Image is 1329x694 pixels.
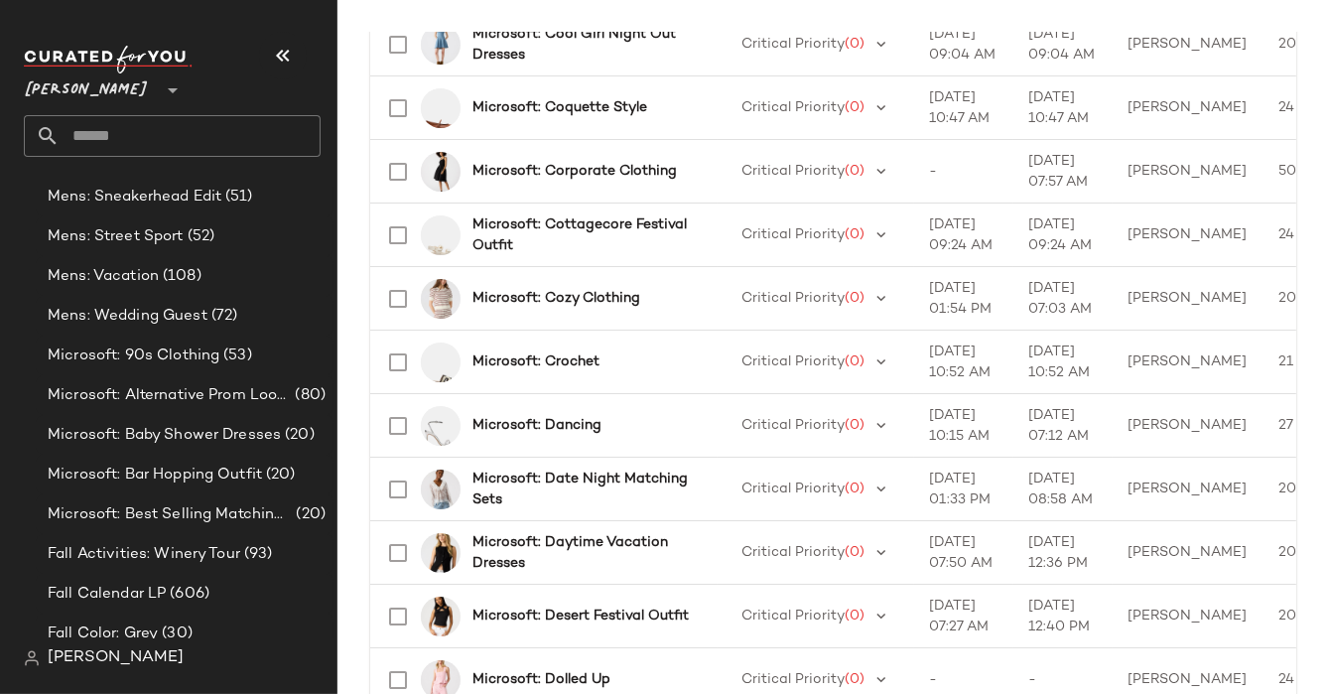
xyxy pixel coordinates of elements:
[1013,13,1113,76] td: [DATE] 09:04 AM
[24,650,40,666] img: svg%3e
[1013,394,1113,458] td: [DATE] 07:12 AM
[914,267,1013,331] td: [DATE] 01:54 PM
[1113,76,1263,140] td: [PERSON_NAME]
[741,227,845,242] span: Critical Priority
[741,672,845,687] span: Critical Priority
[48,225,184,248] span: Mens: Street Sport
[48,623,158,645] span: Fall Color: Grey
[741,354,845,369] span: Critical Priority
[1013,267,1113,331] td: [DATE] 07:03 AM
[1113,267,1263,331] td: [PERSON_NAME]
[845,227,864,242] span: (0)
[472,288,640,309] b: Microsoft: Cozy Clothing
[845,545,864,560] span: (0)
[914,458,1013,521] td: [DATE] 01:33 PM
[472,351,599,372] b: Microsoft: Crochet
[184,225,215,248] span: (52)
[421,597,461,636] img: STEVEMADDEN_APPAREL_BP105500_BLACK_1139.jpg
[1013,76,1113,140] td: [DATE] 10:47 AM
[845,418,864,433] span: (0)
[292,503,326,526] span: (20)
[914,585,1013,648] td: [DATE] 07:27 AM
[221,186,253,208] span: (51)
[48,305,207,328] span: Mens: Wedding Guest
[845,164,864,179] span: (0)
[472,214,694,256] b: Microsoft: Cottagecore Festival Outfit
[421,152,461,192] img: STEVEMADDEN_APPAREL_BP108592_BLACK_1978.jpg
[166,583,209,606] span: (606)
[472,606,689,626] b: Microsoft: Desert Festival Outfit
[48,583,166,606] span: Fall Calendar LP
[472,415,601,436] b: Microsoft: Dancing
[159,265,201,288] span: (108)
[914,331,1013,394] td: [DATE] 10:52 AM
[1113,204,1263,267] td: [PERSON_NAME]
[48,464,262,486] span: Microsoft: Bar Hopping Outfit
[1113,521,1263,585] td: [PERSON_NAME]
[741,164,845,179] span: Critical Priority
[421,25,461,65] img: STEVEMADDEN_APPAREL_BP208487_AMALFI-WASH_17478.jpg
[914,76,1013,140] td: [DATE] 10:47 AM
[472,24,694,66] b: Microsoft: Cool Girl Night Out Dresses
[914,521,1013,585] td: [DATE] 07:50 AM
[262,464,296,486] span: (20)
[472,97,647,118] b: Microsoft: Coquette Style
[421,406,461,446] img: STEVEMADDEN_SHOES_JYPSEY_SILVER-LEATHER.jpg
[24,68,149,103] span: [PERSON_NAME]
[1013,585,1113,648] td: [DATE] 12:40 PM
[207,305,238,328] span: (72)
[240,543,273,566] span: (93)
[1113,585,1263,648] td: [PERSON_NAME]
[845,291,864,306] span: (0)
[1113,331,1263,394] td: [PERSON_NAME]
[1013,140,1113,204] td: [DATE] 07:57 AM
[914,394,1013,458] td: [DATE] 10:15 AM
[48,265,159,288] span: Mens: Vacation
[421,279,461,319] img: STEVEMADDEN_APPAREL_BP206858_BABYS-BREATH-MULTI_15100.jpg
[1113,140,1263,204] td: [PERSON_NAME]
[845,609,864,624] span: (0)
[741,100,845,115] span: Critical Priority
[741,482,845,496] span: Critical Priority
[845,100,864,115] span: (0)
[741,418,845,433] span: Critical Priority
[48,503,292,526] span: Microsoft: Best Selling Matching Sets
[914,13,1013,76] td: [DATE] 09:04 AM
[48,186,221,208] span: Mens: Sneakerhead Edit
[845,672,864,687] span: (0)
[281,424,315,447] span: (20)
[48,424,281,447] span: Microsoft: Baby Shower Dresses
[1113,458,1263,521] td: [PERSON_NAME]
[219,345,252,367] span: (53)
[421,88,461,128] img: STEVEMADDEN_SHOES_BESETTE_TAN-LEATHER.jpg
[741,545,845,560] span: Critical Priority
[1113,394,1263,458] td: [PERSON_NAME]
[48,646,184,670] span: [PERSON_NAME]
[472,532,694,574] b: Microsoft: Daytime Vacation Dresses
[741,37,845,52] span: Critical Priority
[845,482,864,496] span: (0)
[1013,458,1113,521] td: [DATE] 08:58 AM
[472,669,610,690] b: Microsoft: Dolled Up
[741,609,845,624] span: Critical Priority
[24,46,193,73] img: cfy_white_logo.C9jOOHJF.svg
[421,215,461,255] img: STEVEMADDEN_SHOES_MONA_BONE-LEATHER_01.jpg
[421,533,461,573] img: STEVEMADDEN_APPAREL_BP104597_BLACK_0616.jpg
[1013,204,1113,267] td: [DATE] 09:24 AM
[845,37,864,52] span: (0)
[472,161,677,182] b: Microsoft: Corporate Clothing
[1113,13,1263,76] td: [PERSON_NAME]
[158,623,193,645] span: (30)
[48,345,219,367] span: Microsoft: 90s Clothing
[291,384,326,407] span: (80)
[1013,521,1113,585] td: [DATE] 12:36 PM
[914,140,1013,204] td: -
[741,291,845,306] span: Critical Priority
[1013,331,1113,394] td: [DATE] 10:52 AM
[845,354,864,369] span: (0)
[48,384,291,407] span: Microsoft: Alternative Prom Looks
[421,470,461,509] img: STEVEMADDEN_APPAREL_BP204686_WHITE_22338.jpg
[472,469,694,510] b: Microsoft: Date Night Matching Sets
[48,543,240,566] span: Fall Activities: Winery Tour
[421,343,461,382] img: STEVEMADDEN_SHOES_HADYN_CREAM-MULTI_01_184c8f8d-40dd-41c6-bbb3-b2d87883a234.jpg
